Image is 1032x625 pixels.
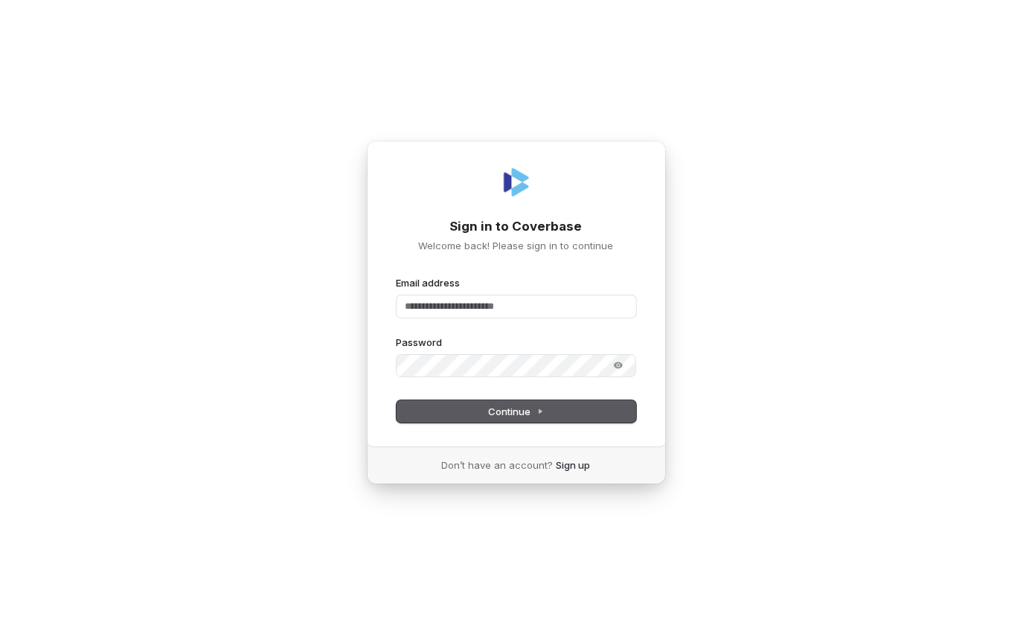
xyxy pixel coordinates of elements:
a: Sign up [557,458,591,472]
span: Continue [488,405,544,418]
button: Continue [397,400,636,423]
h1: Sign in to Coverbase [397,218,636,236]
label: Password [397,336,443,349]
label: Email address [397,276,461,289]
span: Don’t have an account? [442,458,554,472]
button: Show password [603,356,633,374]
p: Welcome back! Please sign in to continue [397,239,636,252]
img: Coverbase [499,164,534,200]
